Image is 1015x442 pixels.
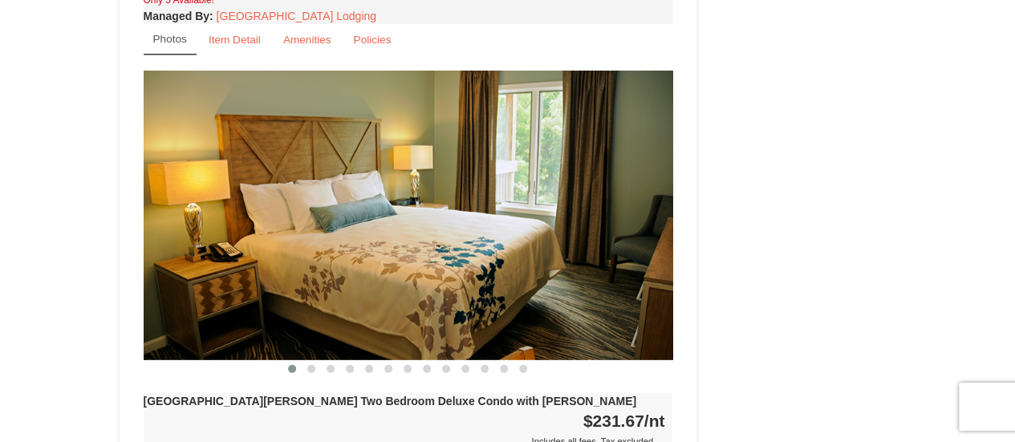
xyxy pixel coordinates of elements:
[583,412,665,430] strong: $231.67
[144,24,197,55] a: Photos
[283,34,331,46] small: Amenities
[144,395,636,408] strong: [GEOGRAPHIC_DATA][PERSON_NAME] Two Bedroom Deluxe Condo with [PERSON_NAME]
[353,34,391,46] small: Policies
[273,24,342,55] a: Amenities
[198,24,271,55] a: Item Detail
[144,10,213,22] strong: :
[144,71,673,360] img: 18876286-137-863bd0ca.jpg
[644,412,665,430] span: /nt
[209,34,261,46] small: Item Detail
[217,10,376,22] a: [GEOGRAPHIC_DATA] Lodging
[153,33,187,45] small: Photos
[144,10,209,22] span: Managed By
[343,24,401,55] a: Policies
